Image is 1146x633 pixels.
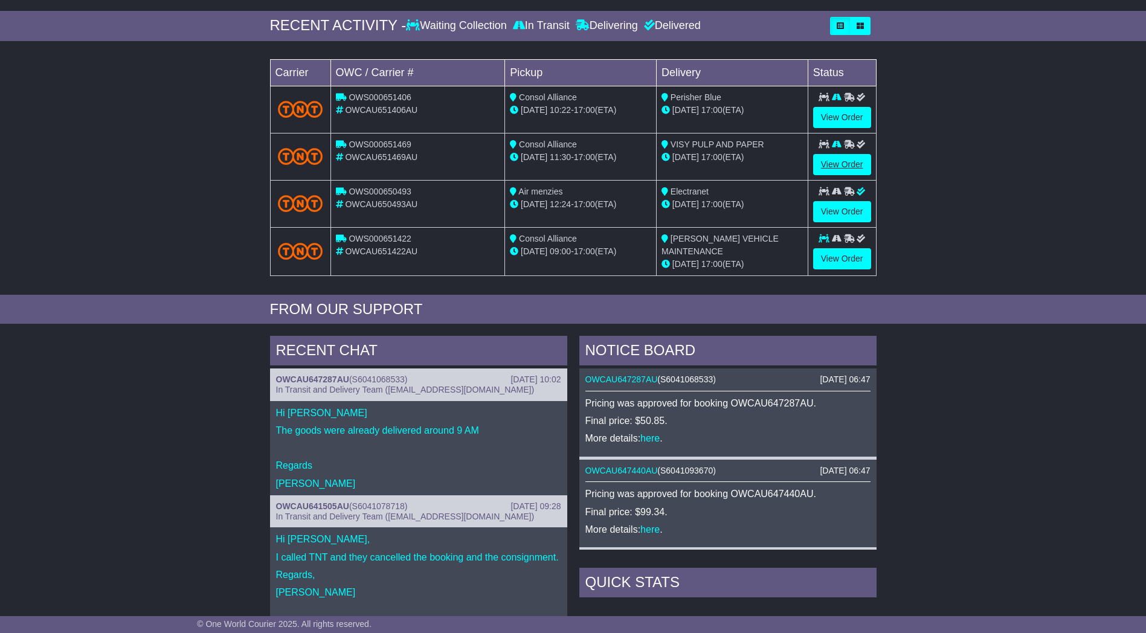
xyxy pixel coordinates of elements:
span: Consol Alliance [519,92,577,102]
span: 10:22 [550,105,571,115]
div: (ETA) [662,198,803,211]
p: [PERSON_NAME] [276,586,561,598]
p: I called TNT and they cancelled the booking and the consignment. [276,551,561,563]
div: FROM OUR SUPPORT [270,301,877,318]
span: 17:00 [701,105,723,115]
div: - (ETA) [510,151,651,164]
span: OWS000651469 [349,140,411,149]
div: Waiting Collection [406,19,509,33]
span: [PERSON_NAME] VEHICLE MAINTENANCE [662,234,779,256]
span: 17:00 [701,259,723,269]
div: [DATE] 06:47 [820,374,870,385]
a: OWCAU647440AU [585,466,658,475]
a: View Order [813,201,871,222]
span: In Transit and Delivery Team ([EMAIL_ADDRESS][DOMAIN_NAME]) [276,385,535,394]
td: OWC / Carrier # [330,59,505,86]
span: [DATE] [672,259,699,269]
div: ( ) [585,466,871,476]
span: 17:00 [574,246,595,256]
p: Hi [PERSON_NAME] [276,407,561,419]
div: ( ) [276,501,561,512]
span: S6041093670 [660,466,713,475]
a: View Order [813,154,871,175]
p: More details: . [585,524,871,535]
div: Delivered [641,19,701,33]
span: [DATE] [521,105,547,115]
span: OWCAU651406AU [345,105,417,115]
span: 11:30 [550,152,571,162]
p: [PERSON_NAME] [276,478,561,489]
td: Pickup [505,59,657,86]
span: Perisher Blue [671,92,721,102]
span: In Transit and Delivery Team ([EMAIL_ADDRESS][DOMAIN_NAME]) [276,512,535,521]
a: here [640,524,660,535]
div: Delivering [573,19,641,33]
img: TNT_Domestic.png [278,243,323,259]
p: Regards, [276,569,561,580]
p: Final price: $50.85. [585,415,871,426]
span: [DATE] [521,199,547,209]
div: RECENT CHAT [270,336,567,368]
span: 17:00 [574,152,595,162]
img: TNT_Domestic.png [278,195,323,211]
div: (ETA) [662,151,803,164]
span: S6041078718 [352,501,405,511]
div: (ETA) [662,258,803,271]
span: [DATE] [672,199,699,209]
p: Pricing was approved for booking OWCAU647287AU. [585,397,871,409]
p: More details: . [585,432,871,444]
a: here [640,433,660,443]
a: View Order [813,107,871,128]
span: 09:00 [550,246,571,256]
span: [DATE] [521,152,547,162]
span: Consol Alliance [519,234,577,243]
span: OWCAU651422AU [345,246,417,256]
span: 12:24 [550,199,571,209]
div: NOTICE BOARD [579,336,877,368]
span: [DATE] [672,105,699,115]
div: - (ETA) [510,198,651,211]
span: VISY PULP AND PAPER [671,140,764,149]
span: © One World Courier 2025. All rights reserved. [197,619,372,629]
div: - (ETA) [510,245,651,258]
img: TNT_Domestic.png [278,148,323,164]
div: ( ) [276,374,561,385]
span: OWS000651422 [349,234,411,243]
p: Final price: $99.34. [585,506,871,518]
a: View Order [813,248,871,269]
div: [DATE] 10:02 [510,374,561,385]
div: Quick Stats [579,568,877,600]
a: OWCAU647287AU [585,374,658,384]
td: Carrier [270,59,330,86]
span: [DATE] [521,246,547,256]
div: [DATE] 06:47 [820,466,870,476]
a: OWCAU647287AU [276,374,349,384]
p: Hi [PERSON_NAME], [276,533,561,545]
span: 17:00 [701,152,723,162]
span: 17:00 [574,105,595,115]
td: Status [808,59,876,86]
a: OWCAU641505AU [276,501,349,511]
p: Regards [276,460,561,471]
span: Consol Alliance [519,140,577,149]
span: S6041068533 [352,374,405,384]
span: S6041068533 [660,374,713,384]
p: The goods were already delivered around 9 AM [276,425,561,436]
span: [DATE] [672,152,699,162]
div: [DATE] 09:28 [510,501,561,512]
span: OWS000650493 [349,187,411,196]
p: Pricing was approved for booking OWCAU647440AU. [585,488,871,500]
td: Deliveries [579,600,877,631]
span: Electranet [671,187,709,196]
span: 17:00 [574,199,595,209]
div: - (ETA) [510,104,651,117]
span: OWS000651406 [349,92,411,102]
img: TNT_Domestic.png [278,101,323,117]
td: Delivery [656,59,808,86]
div: (ETA) [662,104,803,117]
span: 17:00 [701,199,723,209]
span: OWCAU650493AU [345,199,417,209]
span: OWCAU651469AU [345,152,417,162]
div: In Transit [510,19,573,33]
span: Air menzies [518,187,562,196]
